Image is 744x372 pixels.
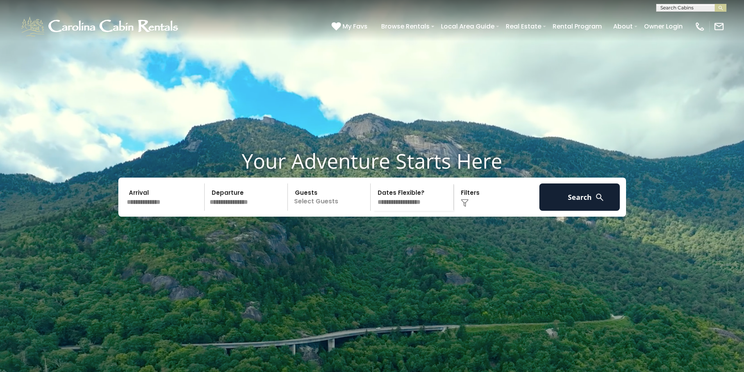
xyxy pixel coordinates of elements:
[640,20,687,33] a: Owner Login
[332,21,369,32] a: My Favs
[437,20,498,33] a: Local Area Guide
[609,20,637,33] a: About
[461,199,469,207] img: filter--v1.png
[20,15,182,38] img: White-1-1-2.png
[502,20,545,33] a: Real Estate
[539,183,620,211] button: Search
[290,183,371,211] p: Select Guests
[714,21,724,32] img: mail-regular-white.png
[595,192,605,202] img: search-regular-white.png
[343,21,368,31] span: My Favs
[6,149,738,173] h1: Your Adventure Starts Here
[377,20,434,33] a: Browse Rentals
[694,21,705,32] img: phone-regular-white.png
[549,20,606,33] a: Rental Program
